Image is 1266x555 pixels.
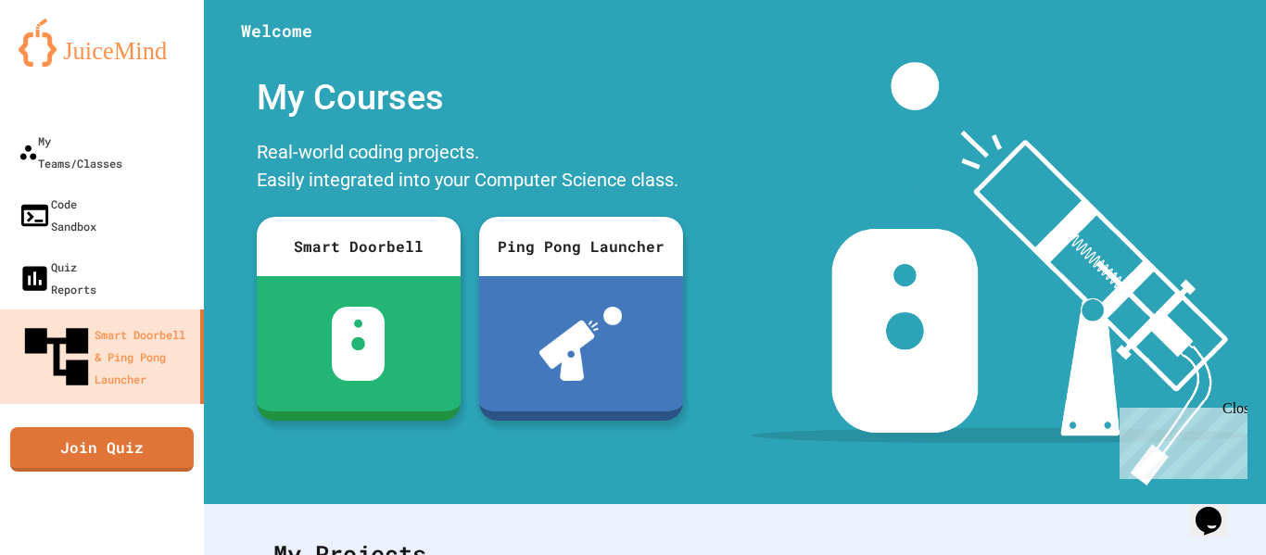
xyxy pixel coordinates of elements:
div: Ping Pong Launcher [479,217,683,276]
img: banner-image-my-projects.png [752,62,1248,486]
img: sdb-white.svg [332,307,385,381]
div: Code Sandbox [19,193,96,237]
iframe: chat widget [1188,481,1247,536]
div: My Courses [247,62,692,133]
div: Smart Doorbell [257,217,461,276]
iframe: chat widget [1112,400,1247,479]
div: Quiz Reports [19,256,96,300]
div: My Teams/Classes [19,130,122,174]
img: ppl-with-ball.png [539,307,622,381]
div: Real-world coding projects. Easily integrated into your Computer Science class. [247,133,692,203]
img: logo-orange.svg [19,19,185,67]
div: Chat with us now!Close [7,7,128,118]
div: Smart Doorbell & Ping Pong Launcher [19,319,193,395]
a: Join Quiz [10,427,194,472]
